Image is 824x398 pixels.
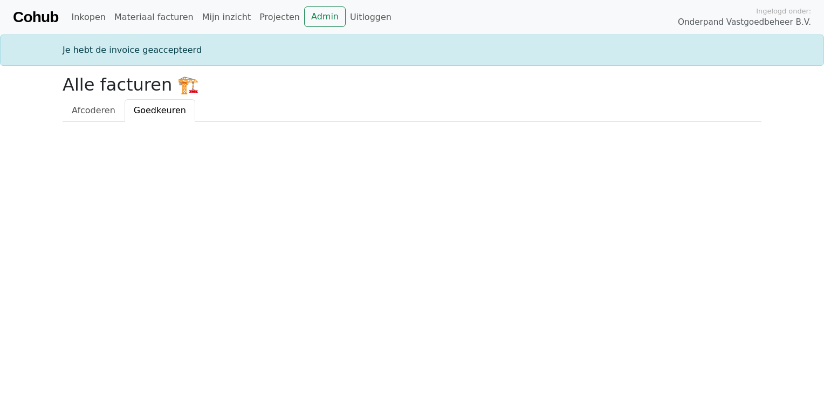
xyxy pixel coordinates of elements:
[678,16,811,29] span: Onderpand Vastgoedbeheer B.V.
[255,6,304,28] a: Projecten
[110,6,198,28] a: Materiaal facturen
[63,99,125,122] a: Afcoderen
[346,6,396,28] a: Uitloggen
[67,6,109,28] a: Inkopen
[198,6,256,28] a: Mijn inzicht
[13,4,58,30] a: Cohub
[134,105,186,115] span: Goedkeuren
[72,105,115,115] span: Afcoderen
[56,44,768,57] div: Je hebt de invoice geaccepteerd
[125,99,195,122] a: Goedkeuren
[304,6,346,27] a: Admin
[756,6,811,16] span: Ingelogd onder:
[63,74,761,95] h2: Alle facturen 🏗️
